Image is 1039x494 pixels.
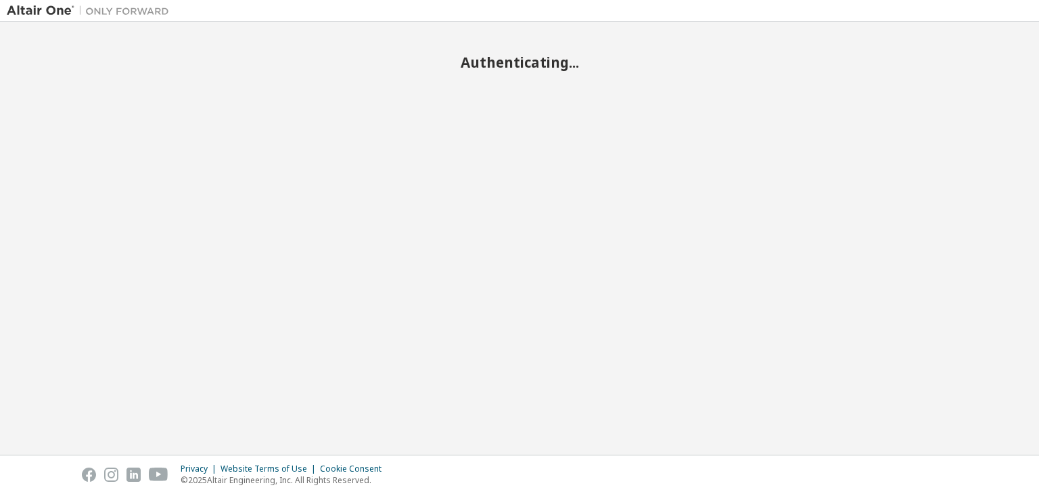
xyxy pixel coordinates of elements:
img: youtube.svg [149,468,168,482]
img: Altair One [7,4,176,18]
img: instagram.svg [104,468,118,482]
div: Website Terms of Use [221,464,320,474]
img: facebook.svg [82,468,96,482]
div: Cookie Consent [320,464,390,474]
p: © 2025 Altair Engineering, Inc. All Rights Reserved. [181,474,390,486]
img: linkedin.svg [126,468,141,482]
h2: Authenticating... [7,53,1032,71]
div: Privacy [181,464,221,474]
